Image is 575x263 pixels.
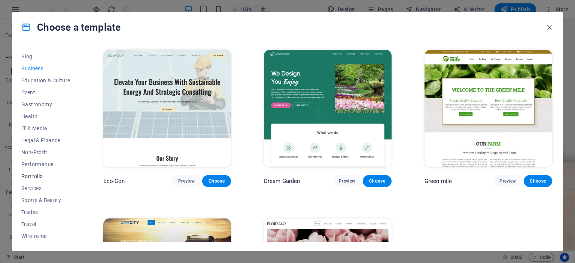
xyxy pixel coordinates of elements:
[172,175,201,187] button: Preview
[21,134,70,146] button: Legal & Finance
[21,185,70,191] span: Services
[369,178,385,184] span: Choose
[21,230,70,242] button: Wireframe
[21,173,70,179] span: Portfolio
[333,175,361,187] button: Preview
[21,51,70,62] button: Blog
[493,175,522,187] button: Preview
[21,218,70,230] button: Travel
[21,98,70,110] button: Gastronomy
[21,113,70,119] span: Health
[21,110,70,122] button: Health
[499,178,516,184] span: Preview
[21,101,70,107] span: Gastronomy
[264,50,392,167] img: Dream Garden
[21,77,70,83] span: Education & Culture
[21,194,70,206] button: Sports & Beauty
[21,86,70,98] button: Event
[21,221,70,227] span: Travel
[103,50,231,167] img: Eco-Con
[103,177,125,185] p: Eco-Con
[21,122,70,134] button: IT & Media
[425,177,452,185] p: Green mile
[202,175,231,187] button: Choose
[21,170,70,182] button: Portfolio
[21,137,70,143] span: Legal & Finance
[21,53,70,59] span: Blog
[208,178,225,184] span: Choose
[21,197,70,203] span: Sports & Beauty
[21,182,70,194] button: Services
[21,206,70,218] button: Trades
[21,62,70,74] button: Business
[524,175,552,187] button: Choose
[21,89,70,95] span: Event
[21,74,70,86] button: Education & Culture
[21,125,70,131] span: IT & Media
[21,209,70,215] span: Trades
[21,146,70,158] button: Non-Profit
[264,177,300,185] p: Dream Garden
[21,233,70,239] span: Wireframe
[21,65,70,71] span: Business
[425,50,552,167] img: Green mile
[363,175,391,187] button: Choose
[178,178,195,184] span: Preview
[21,161,70,167] span: Performance
[21,21,121,33] h4: Choose a template
[21,149,70,155] span: Non-Profit
[530,178,546,184] span: Choose
[21,158,70,170] button: Performance
[339,178,355,184] span: Preview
